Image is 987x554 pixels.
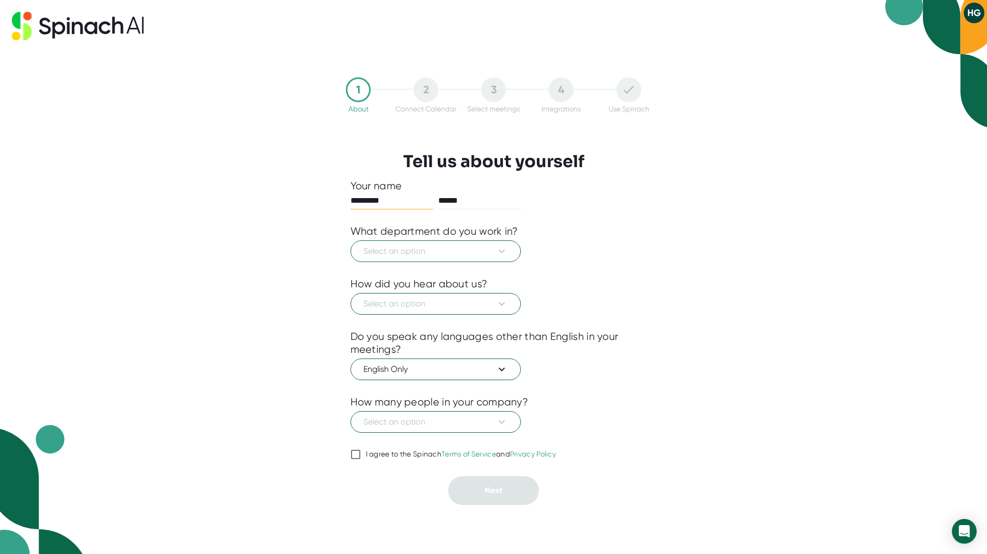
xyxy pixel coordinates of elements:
div: How did you hear about us? [351,278,488,290]
div: Connect Calendar [395,105,456,113]
div: I agree to the Spinach and [366,450,556,459]
div: 2 [413,77,438,102]
div: Use Spinach [609,105,649,113]
span: Next [485,485,502,495]
a: Privacy Policy [510,450,556,458]
div: Select meetings [467,105,520,113]
div: 3 [481,77,506,102]
div: About [348,105,369,113]
div: What department do you work in? [351,225,518,238]
button: Select an option [351,293,521,315]
span: Select an option [363,245,508,257]
div: Integrations [542,105,581,113]
span: English Only [363,363,508,376]
div: Do you speak any languages other than English in your meetings? [351,330,637,356]
div: Open Intercom Messenger [952,519,977,544]
h3: Tell us about yourself [403,152,584,171]
span: Select an option [363,416,508,428]
div: Your name [351,180,637,192]
button: HG [964,3,984,23]
button: Select an option [351,240,521,262]
div: How many people in your company? [351,396,529,409]
button: Next [448,476,539,505]
a: Terms of Service [441,450,496,458]
div: 4 [549,77,574,102]
span: Select an option [363,298,508,310]
button: Select an option [351,411,521,433]
div: 1 [346,77,371,102]
button: English Only [351,359,521,380]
